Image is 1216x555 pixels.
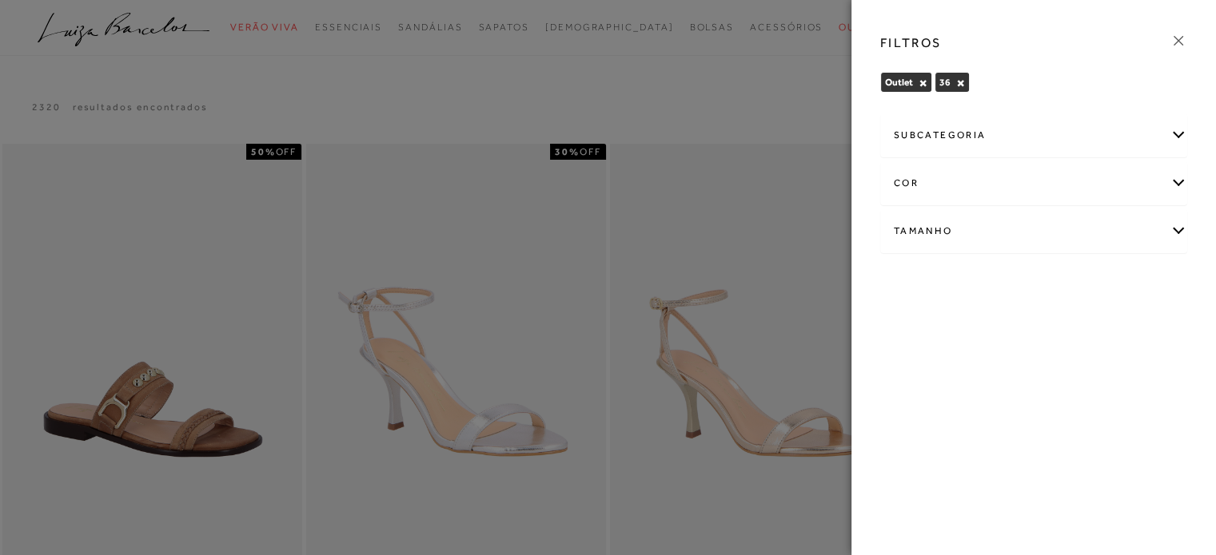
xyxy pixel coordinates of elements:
button: Outlet Close [919,77,927,89]
h3: FILTROS [880,34,942,52]
div: Tamanho [881,210,1186,252]
div: subcategoria [881,114,1186,157]
div: cor [881,162,1186,204]
span: 36 [939,77,951,88]
span: Outlet [885,77,913,88]
button: 36 Close [956,77,965,89]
